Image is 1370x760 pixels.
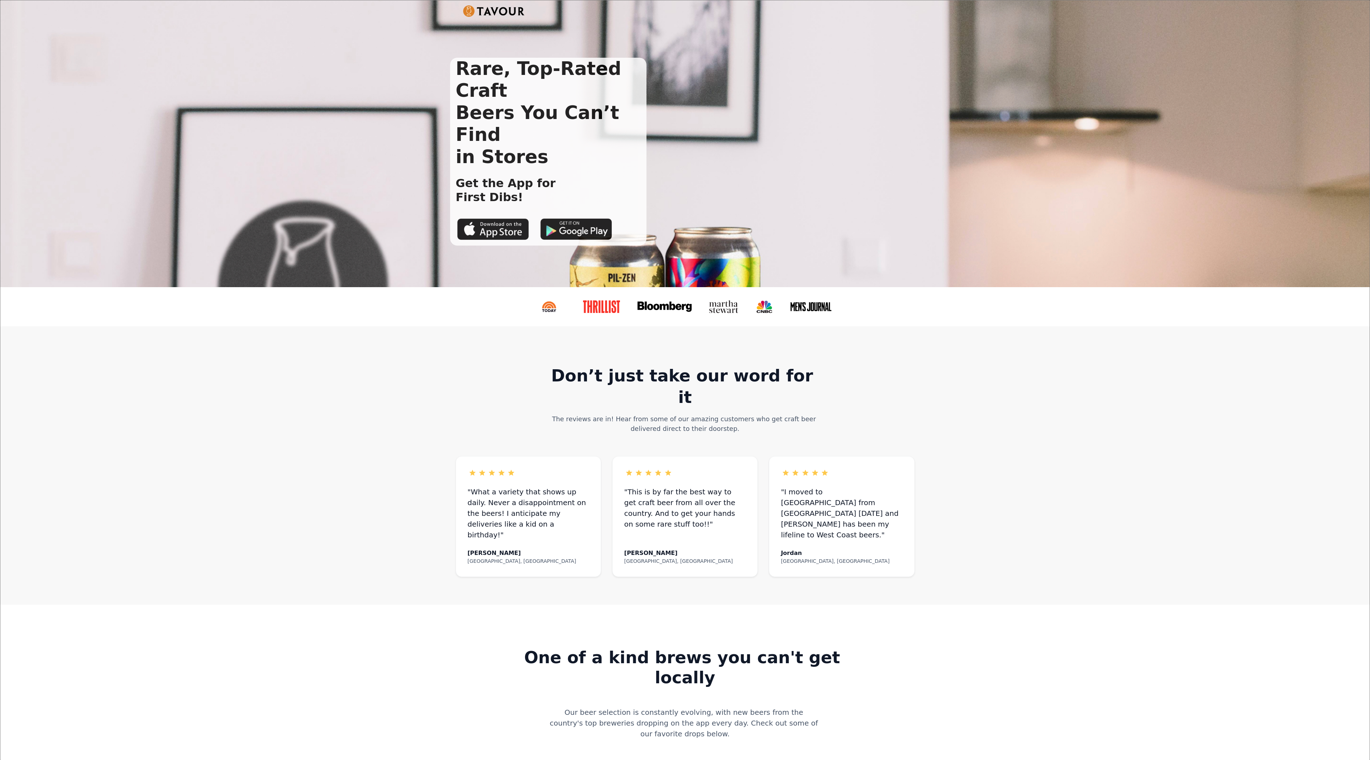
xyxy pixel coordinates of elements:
[463,5,525,17] img: Untitled UI logotext
[468,557,576,565] div: [GEOGRAPHIC_DATA], [GEOGRAPHIC_DATA]
[548,414,823,433] div: The reviews are in! Hear from some of our amazing customers who get craft beer delivered direct t...
[781,549,889,557] div: Jordan
[781,486,902,540] div: "I moved to [GEOGRAPHIC_DATA] from [GEOGRAPHIC_DATA] [DATE] and [PERSON_NAME] has been my lifelin...
[624,557,733,565] div: [GEOGRAPHIC_DATA], [GEOGRAPHIC_DATA]
[502,648,869,688] strong: One of a kind brews you can't get locally
[450,58,647,168] h1: Rare, Top-Rated Craft Beers You Can’t Find in Stores
[624,486,746,529] div: "This is by far the best way to get craft beer from all over the country. And to get your hands o...
[468,486,589,540] div: "What a variety that shows up daily. Never a disappointment on the beers! I anticipate my deliver...
[450,176,556,204] h1: Get the App for First Dibs!
[624,549,733,557] div: [PERSON_NAME]
[551,366,819,407] strong: Don’t just take our word for it
[468,549,576,557] div: [PERSON_NAME]
[463,5,525,17] a: Untitled UI logotextLogo
[548,707,823,754] div: Our beer selection is constantly evolving, with new beers from the country's top breweries droppi...
[781,557,889,565] div: [GEOGRAPHIC_DATA], [GEOGRAPHIC_DATA]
